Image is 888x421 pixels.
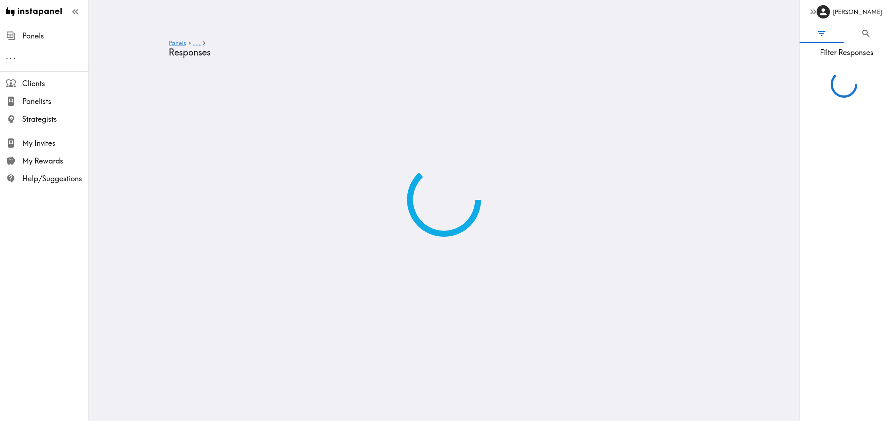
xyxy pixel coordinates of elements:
h4: Responses [169,47,713,58]
span: Help/Suggestions [22,174,88,184]
span: . [10,52,12,61]
span: My Invites [22,138,88,148]
span: . [6,52,8,61]
span: Clients [22,78,88,89]
a: ... [193,40,201,47]
span: Search [861,28,871,38]
span: . [193,39,195,47]
span: Strategists [22,114,88,124]
h6: [PERSON_NAME] [833,8,882,16]
button: Filter Responses [800,24,844,43]
span: My Rewards [22,156,88,166]
span: . [196,39,198,47]
span: Panelists [22,96,88,107]
span: . [13,52,16,61]
a: Panels [169,40,186,47]
span: . [199,39,201,47]
span: Panels [22,31,88,41]
span: Filter Responses [805,47,888,58]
